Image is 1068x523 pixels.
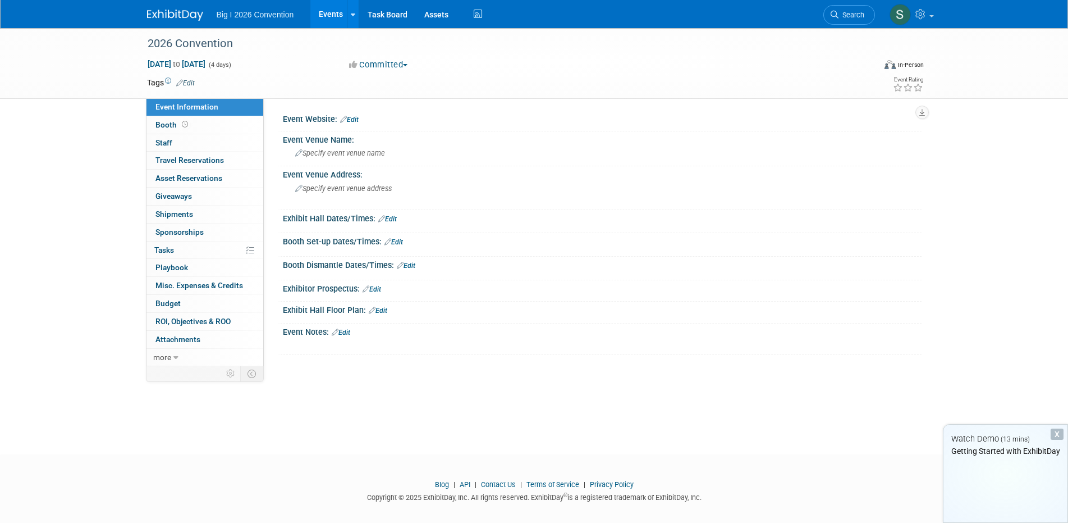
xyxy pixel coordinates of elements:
[146,170,263,187] a: Asset Reservations
[147,77,195,88] td: Tags
[146,188,263,205] a: Giveaways
[146,224,263,241] a: Sponsorships
[283,257,922,271] div: Booth Dismantle Dates/Times:
[283,324,922,338] div: Event Notes:
[155,317,231,326] span: ROI, Objectives & ROO
[397,262,415,270] a: Edit
[155,120,190,129] span: Booth
[435,480,449,489] a: Blog
[146,152,263,169] a: Travel Reservations
[943,433,1067,445] div: Watch Demo
[332,329,350,336] a: Edit
[460,480,470,489] a: API
[155,174,222,183] span: Asset Reservations
[144,34,858,54] div: 2026 Convention
[155,192,192,201] span: Giveaways
[221,366,241,381] td: Personalize Event Tab Strip
[340,116,359,124] a: Edit
[155,281,243,290] span: Misc. Expenses & Credits
[146,277,263,294] a: Misc. Expenses & Credits
[893,77,923,83] div: Event Rating
[147,10,203,21] img: ExhibitDay
[283,131,922,145] div: Event Venue Name:
[146,116,263,134] a: Booth
[147,59,206,69] span: [DATE] [DATE]
[155,102,218,111] span: Event Information
[378,215,397,223] a: Edit
[283,111,922,125] div: Event Website:
[590,480,634,489] a: Privacy Policy
[451,480,458,489] span: |
[155,156,224,165] span: Travel Reservations
[481,480,516,489] a: Contact Us
[155,228,204,237] span: Sponsorships
[146,331,263,348] a: Attachments
[838,11,864,19] span: Search
[943,445,1067,457] div: Getting Started with ExhibitDay
[884,60,896,69] img: Format-Inperson.png
[146,259,263,276] a: Playbook
[146,206,263,223] a: Shipments
[384,238,403,246] a: Edit
[217,10,294,19] span: Big I 2026 Convention
[171,60,182,69] span: to
[146,242,263,259] a: Tasks
[369,307,387,315] a: Edit
[563,492,567,498] sup: ®
[345,59,412,71] button: Committed
[146,295,263,312] a: Budget
[153,353,171,362] span: more
[809,58,924,75] div: Event Format
[1051,429,1064,440] div: Dismiss
[283,233,922,248] div: Booth Set-up Dates/Times:
[897,61,924,69] div: In-Person
[155,335,200,344] span: Attachments
[146,349,263,366] a: more
[295,149,385,157] span: Specify event venue name
[283,210,922,225] div: Exhibit Hall Dates/Times:
[517,480,525,489] span: |
[240,366,263,381] td: Toggle Event Tabs
[180,120,190,129] span: Booth not reserved yet
[155,299,181,308] span: Budget
[146,134,263,152] a: Staff
[176,79,195,87] a: Edit
[283,280,922,295] div: Exhibitor Prospectus:
[155,138,172,147] span: Staff
[295,184,392,193] span: Specify event venue address
[472,480,479,489] span: |
[155,210,193,219] span: Shipments
[155,263,188,272] span: Playbook
[283,166,922,180] div: Event Venue Address:
[581,480,588,489] span: |
[154,245,174,254] span: Tasks
[1001,435,1030,443] span: (13 mins)
[146,313,263,330] a: ROI, Objectives & ROO
[526,480,579,489] a: Terms of Service
[283,302,922,316] div: Exhibit Hall Floor Plan:
[146,98,263,116] a: Event Information
[823,5,875,25] a: Search
[890,4,911,25] img: sarah allen
[208,61,231,69] span: (4 days)
[363,285,381,293] a: Edit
